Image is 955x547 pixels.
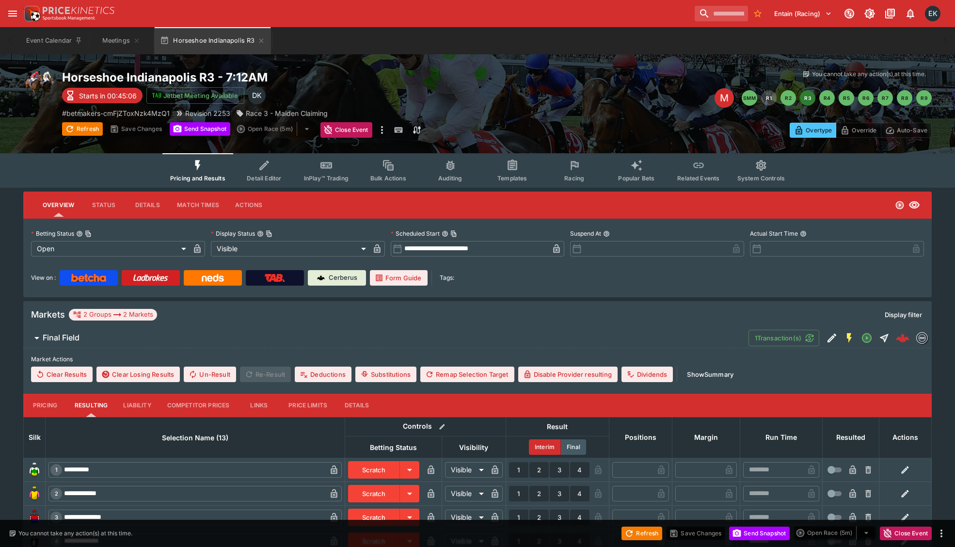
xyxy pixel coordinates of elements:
[806,125,832,135] p: Overtype
[448,442,499,453] span: Visibility
[43,333,80,343] h6: Final Field
[248,87,266,104] div: Dabin Kim
[376,122,388,138] button: more
[21,4,41,23] img: PriceKinetics Logo
[879,417,931,458] th: Actions
[31,309,65,320] h5: Markets
[151,432,239,444] span: Selection Name (13)
[317,274,325,282] img: Cerberus
[115,394,159,417] button: Liability
[768,6,838,21] button: Select Tenant
[875,329,893,347] button: Straight
[790,123,932,138] div: Start From
[24,417,46,458] th: Silk
[509,510,528,525] button: 1
[916,90,932,106] button: R9
[159,394,238,417] button: Competitor Prices
[348,485,400,502] button: Scratch
[126,193,169,217] button: Details
[370,270,428,286] a: Form Guide
[570,229,601,238] p: Suspend At
[550,510,569,525] button: 3
[4,5,21,22] button: open drawer
[841,5,858,22] button: Connected to PK
[440,270,454,286] label: Tags:
[695,6,748,21] input: search
[564,175,584,182] span: Racing
[880,527,932,540] button: Close Event
[359,442,428,453] span: Betting Status
[858,90,874,106] button: R6
[879,307,928,322] button: Display filter
[780,90,796,106] button: R2
[936,528,947,539] button: more
[23,328,748,348] button: Final Field
[266,230,272,237] button: Copy To Clipboard
[202,274,223,282] img: Neds
[154,27,271,54] button: Horseshoe Indianapolis R3
[133,274,168,282] img: Ladbrokes
[881,123,932,138] button: Auto-Save
[445,462,487,478] div: Visible
[420,367,514,382] button: Remap Selection Target
[729,527,790,540] button: Send Snapshot
[895,200,905,210] svg: Open
[742,90,932,106] nav: pagination navigation
[184,367,236,382] span: Un-Result
[609,417,672,458] th: Positions
[43,16,95,20] img: Sportsbook Management
[240,367,291,382] span: Re-Result
[73,309,153,321] div: 2 Groups 2 Markets
[162,153,793,188] div: Event type filters
[53,467,60,473] span: 1
[794,526,876,540] div: split button
[67,394,115,417] button: Resulting
[295,367,351,382] button: Deductions
[506,417,609,436] th: Result
[529,462,549,478] button: 2
[335,394,379,417] button: Details
[737,175,785,182] span: System Controls
[82,193,126,217] button: Status
[681,367,739,382] button: ShowSummary
[436,420,448,433] button: Bulk edit
[916,332,928,344] div: betmakers
[35,193,82,217] button: Overview
[152,91,161,100] img: jetbet-logo.svg
[529,439,561,455] button: Interim
[570,462,589,478] button: 4
[62,108,170,118] p: Copy To Clipboard
[570,486,589,501] button: 4
[170,122,230,136] button: Send Snapshot
[170,175,225,182] span: Pricing and Results
[23,394,67,417] button: Pricing
[304,175,349,182] span: InPlay™ Trading
[329,273,357,283] p: Cerberus
[62,122,103,136] button: Refresh
[902,5,919,22] button: Notifications
[750,6,765,21] button: No Bookmarks
[750,229,798,238] p: Actual Start Time
[27,486,42,501] img: runner 2
[71,274,106,282] img: Betcha
[812,70,926,79] p: You cannot take any action(s) at this time.
[893,328,912,348] a: 09bc33d5-1de8-4930-ba79-0cff7da0fb8f
[348,509,400,526] button: Scratch
[450,230,457,237] button: Copy To Clipboard
[27,510,42,525] img: runner 3
[236,108,328,118] div: Race 3 - Maiden Claiming
[247,175,281,182] span: Detail Editor
[257,230,264,237] button: Display StatusCopy To Clipboard
[246,108,328,118] p: Race 3 - Maiden Claiming
[621,367,673,382] button: Dividends
[742,90,757,106] button: SMM
[85,230,92,237] button: Copy To Clipboard
[917,333,927,343] img: betmakers
[445,486,487,501] div: Visible
[881,5,899,22] button: Documentation
[822,417,879,458] th: Resulted
[348,461,400,479] button: Scratch
[839,90,854,106] button: R5
[529,510,549,525] button: 2
[897,90,912,106] button: R8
